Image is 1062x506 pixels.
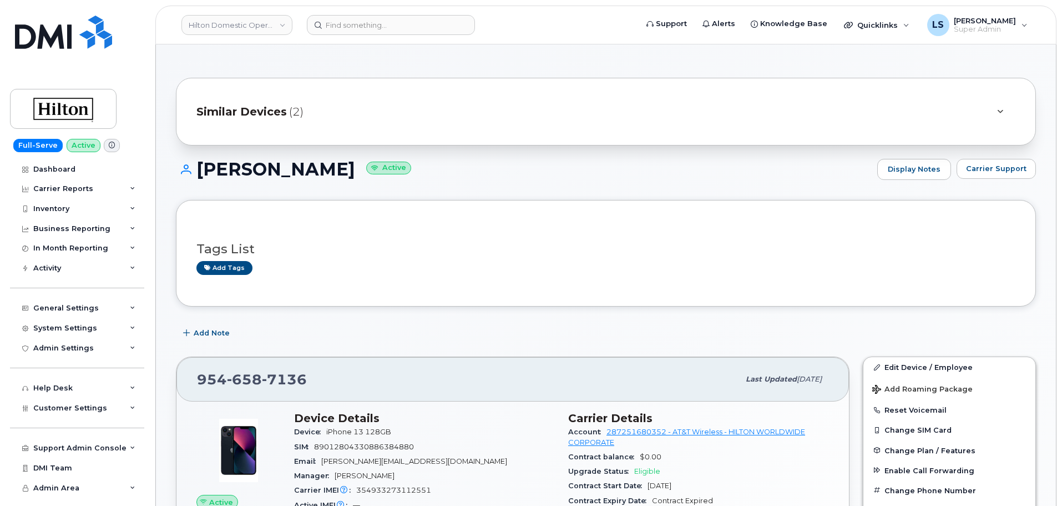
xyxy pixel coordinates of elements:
a: Edit Device / Employee [863,357,1035,377]
span: Carrier Support [966,163,1026,174]
a: Display Notes [877,159,951,180]
span: Manager [294,472,335,480]
span: 954 [197,371,307,388]
button: Change SIM Card [863,420,1035,440]
span: [PERSON_NAME] [335,472,395,480]
iframe: Messenger Launcher [1014,458,1054,498]
button: Change Phone Number [863,480,1035,500]
small: Active [366,162,411,174]
img: image20231002-3703462-1ig824h.jpeg [205,417,272,484]
span: Contract balance [568,453,640,461]
span: Eligible [634,467,660,475]
span: [DATE] [797,375,822,383]
button: Add Note [176,323,239,343]
h1: [PERSON_NAME] [176,159,872,179]
span: Contract Start Date [568,482,648,490]
span: [DATE] [648,482,671,490]
span: Last updated [746,375,797,383]
span: 354933273112551 [356,486,431,494]
span: Carrier IMEI [294,486,356,494]
span: Add Roaming Package [872,385,973,395]
button: Add Roaming Package [863,377,1035,400]
button: Reset Voicemail [863,400,1035,420]
span: $0.00 [640,453,661,461]
a: Add tags [196,261,252,275]
span: Account [568,428,606,436]
span: Enable Call Forwarding [884,466,974,474]
span: iPhone 13 128GB [326,428,391,436]
span: Change Plan / Features [884,446,975,454]
a: 287251680352 - AT&T Wireless - HILTON WORLDWIDE CORPORATE [568,428,805,446]
span: Similar Devices [196,104,287,120]
span: 89012804330886384880 [314,443,414,451]
button: Change Plan / Features [863,440,1035,460]
span: Upgrade Status [568,467,634,475]
span: 7136 [262,371,307,388]
h3: Tags List [196,242,1015,256]
span: (2) [289,104,304,120]
h3: Carrier Details [568,412,829,425]
button: Enable Call Forwarding [863,460,1035,480]
button: Carrier Support [957,159,1036,179]
span: [PERSON_NAME][EMAIL_ADDRESS][DOMAIN_NAME] [321,457,507,465]
span: SIM [294,443,314,451]
h3: Device Details [294,412,555,425]
span: Email [294,457,321,465]
span: Contract Expired [652,497,713,505]
span: Add Note [194,328,230,338]
span: Device [294,428,326,436]
span: Contract Expiry Date [568,497,652,505]
span: 658 [227,371,262,388]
